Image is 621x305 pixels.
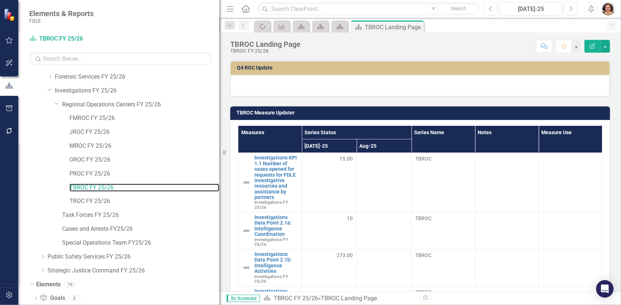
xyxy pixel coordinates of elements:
[539,212,602,249] td: Double-Click to Edit
[29,35,121,43] a: TBROC FY 25/26
[254,155,298,200] a: Investigations KPI 1.1 Number of cases opened for requests for FDLE investigative resources and a...
[230,48,300,54] div: TBROC FY 25/26
[48,267,219,275] a: Strategic Justice Command FY 25/26
[40,294,65,302] a: Goals
[62,211,219,219] a: Task Forces FY 25/26
[242,178,251,187] img: Not Defined
[539,249,602,286] td: Double-Click to Edit
[236,110,606,116] h3: TBROC Measure Updater
[302,249,357,286] td: Double-Click to Edit
[302,212,357,249] td: Double-Click to Edit
[357,153,412,212] td: Double-Click to Edit
[227,295,260,302] span: By Scorecard
[302,153,357,212] td: Double-Click to Edit
[69,170,219,178] a: PROC FY 25/26
[254,274,288,284] span: Investigations FY 25/26
[238,153,302,212] td: Double-Click to Edit Right Click for Context Menu
[475,153,539,212] td: Double-Click to Edit
[340,155,353,162] span: 15.00
[48,253,219,261] a: Public Safety Services FY 25/26
[36,280,61,289] a: Elements
[503,5,560,14] div: [DATE]-25
[451,5,467,11] span: Search
[357,249,412,286] td: Double-Click to Edit
[254,252,298,274] a: Investigations Data Point 2.1b: Intelligence Activities
[258,3,479,15] input: Search ClearPoint...
[357,212,412,249] td: Double-Click to Edit
[412,212,475,249] td: Double-Click to Edit
[440,4,477,14] button: Search
[69,156,219,164] a: OROC FY 25/26
[55,73,219,81] a: Forensic Services FY 25/26
[69,114,219,123] a: FMROC FY 25/26
[412,249,475,286] td: Double-Click to Edit
[69,142,219,150] a: MROC FY 25/26
[62,101,219,109] a: Regional Operations Centers FY 25/26
[69,184,219,192] a: TBROC FY 25/26
[415,215,471,222] span: TBROC
[602,2,615,15] img: Nancy Verhine
[242,263,251,272] img: Not Defined
[365,23,422,32] div: TBROC Landing Page
[69,197,219,206] a: TROC FY 25/26
[55,87,219,95] a: Investigations FY 25/26
[238,212,302,249] td: Double-Click to Edit Right Click for Context Menu
[4,8,16,21] img: ClearPoint Strategy
[242,226,251,235] img: Not Defined
[69,295,80,301] div: 0
[475,249,539,286] td: Double-Click to Edit
[539,153,602,212] td: Double-Click to Edit
[254,200,288,210] span: Investigations FY 25/26
[415,155,471,162] span: TBROC
[274,295,318,302] a: TBROC FY 25/26
[29,9,94,18] span: Elements & Reports
[230,40,300,48] div: TBROC Landing Page
[64,281,76,287] div: 16
[596,280,614,298] div: Open Intercom Messenger
[264,294,415,303] div: »
[69,128,219,136] a: JROC FY 25/26
[254,215,298,237] a: Investigations Data Point 2.1a: Intelligence Coordination
[62,239,219,247] a: Special Operations Team FY25/26
[500,2,562,15] button: [DATE]-25
[475,212,539,249] td: Double-Click to Edit
[254,237,288,247] span: Investigations FY 25/26
[321,295,377,302] div: TBROC Landing Page
[337,252,353,259] span: 273.00
[237,65,606,71] h3: Q4 ROC Update
[238,249,302,286] td: Double-Click to Edit Right Click for Context Menu
[62,225,219,233] a: Cases and Arrests FY25/26
[29,52,212,65] input: Search Below...
[29,18,94,24] small: FDLE
[347,215,353,222] span: 10
[415,252,471,259] span: TBROC
[412,153,475,212] td: Double-Click to Edit
[415,289,471,296] span: TBROC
